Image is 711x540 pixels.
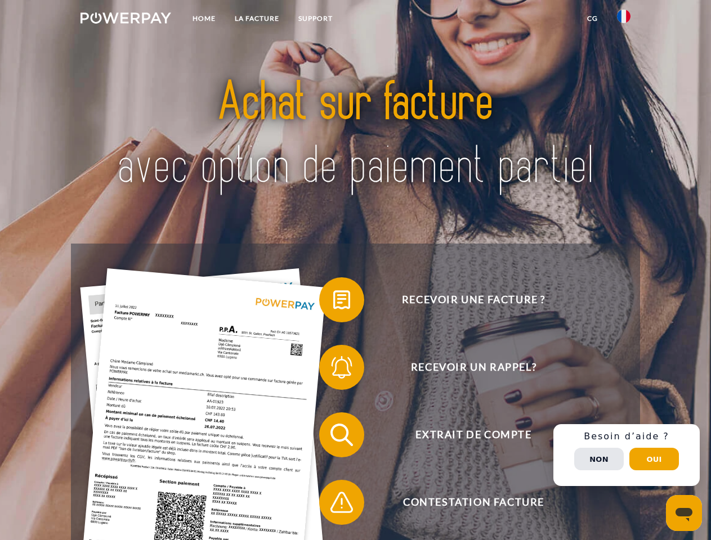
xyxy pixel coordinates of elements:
img: qb_bill.svg [328,286,356,314]
a: Support [289,8,342,29]
button: Oui [629,448,679,470]
span: Recevoir un rappel? [336,345,611,390]
button: Extrait de compte [319,412,612,457]
a: Home [183,8,225,29]
button: Non [574,448,624,470]
span: Contestation Facture [336,480,611,525]
img: qb_search.svg [328,421,356,449]
span: Recevoir une facture ? [336,277,611,322]
span: Extrait de compte [336,412,611,457]
a: CG [578,8,607,29]
img: qb_bell.svg [328,353,356,381]
img: logo-powerpay-white.svg [81,12,171,24]
button: Recevoir une facture ? [319,277,612,322]
a: LA FACTURE [225,8,289,29]
iframe: Bouton de lancement de la fenêtre de messagerie [666,495,702,531]
img: qb_warning.svg [328,488,356,516]
button: Contestation Facture [319,480,612,525]
h3: Besoin d’aide ? [560,431,693,442]
div: Schnellhilfe [553,424,700,486]
img: title-powerpay_fr.svg [108,54,603,215]
img: fr [617,10,630,23]
button: Recevoir un rappel? [319,345,612,390]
